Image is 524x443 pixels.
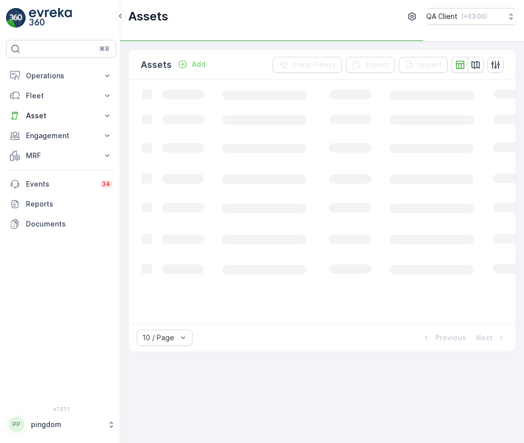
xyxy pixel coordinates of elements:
button: Previous [420,332,467,344]
button: Next [475,332,508,344]
p: Import [419,60,442,70]
a: Events34 [6,174,116,194]
a: Documents [6,214,116,234]
p: 34 [102,180,110,188]
p: ⌘B [99,45,109,53]
p: Reports [26,199,112,209]
p: Add [192,59,206,69]
button: MRF [6,146,116,166]
p: MRF [26,151,96,161]
button: Clear Filters [272,57,342,73]
div: PP [8,417,24,433]
p: Engagement [26,131,96,141]
p: pingdom [31,420,102,430]
img: logo [6,8,26,28]
p: Operations [26,71,96,81]
p: Fleet [26,91,96,101]
button: Engagement [6,126,116,146]
button: Operations [6,66,116,86]
button: Add [174,58,210,70]
p: Asset [26,111,96,121]
button: PPpingdom [6,414,116,435]
p: Clear Filters [292,60,336,70]
p: Next [476,333,493,343]
p: Previous [435,333,466,343]
p: Assets [141,58,172,72]
button: Import [399,57,448,73]
button: Asset [6,106,116,126]
p: Export [366,60,389,70]
p: Documents [26,219,112,229]
p: QA Client [426,11,458,21]
p: Assets [128,8,168,24]
p: Events [26,179,94,189]
a: Reports [6,194,116,214]
p: ( +03:00 ) [462,12,487,20]
button: Fleet [6,86,116,106]
button: QA Client(+03:00) [426,8,516,25]
button: Export [346,57,395,73]
img: logo_light-DOdMpM7g.png [29,8,72,28]
span: v 1.51.1 [6,406,116,412]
